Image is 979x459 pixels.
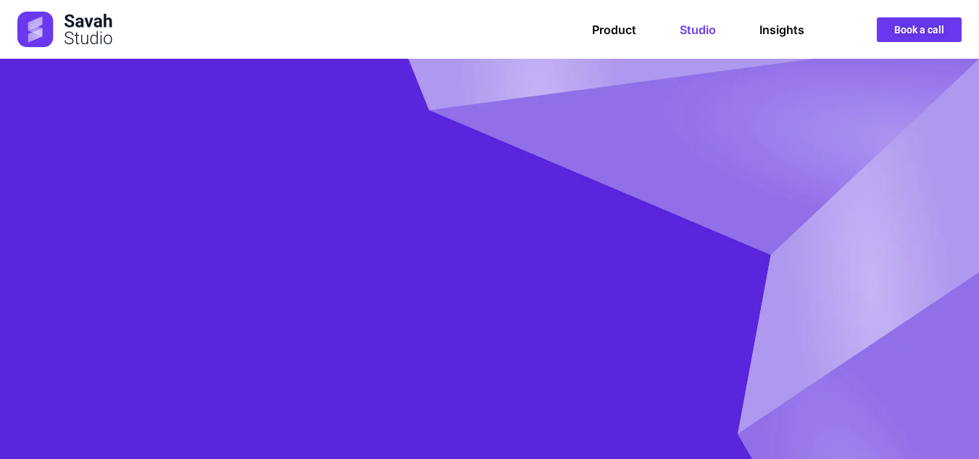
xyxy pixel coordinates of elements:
[894,25,944,35] span: Book a call
[592,22,636,37] a: Product
[592,22,804,37] nav: Menu
[759,22,804,37] a: Insights
[877,17,962,42] a: Book a call
[680,22,716,37] a: Studio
